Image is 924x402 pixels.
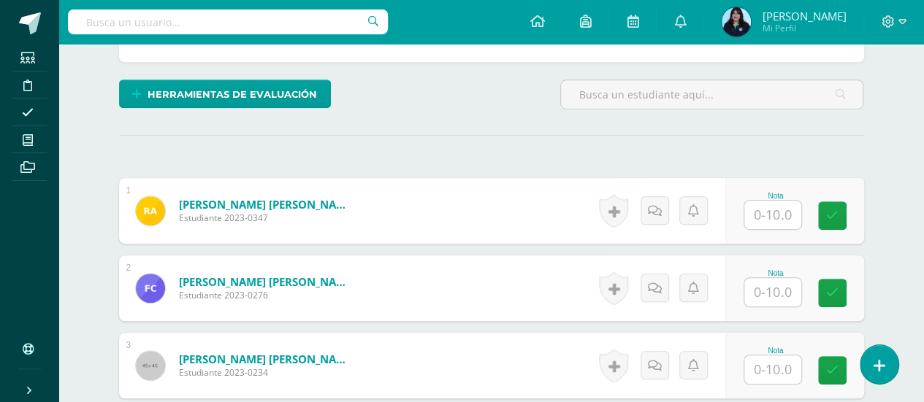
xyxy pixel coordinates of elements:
input: Busca un usuario... [68,9,388,34]
a: [PERSON_NAME] [PERSON_NAME] [179,274,354,289]
span: Estudiante 2023-0234 [179,366,354,379]
div: Nota [744,192,808,200]
a: Herramientas de evaluación [119,80,331,108]
span: Estudiante 2023-0276 [179,289,354,301]
input: 0-10.0 [744,201,801,229]
img: 717e1260f9baba787432b05432d0efc0.png [722,7,751,36]
span: Mi Perfil [762,22,846,34]
span: Estudiante 2023-0347 [179,212,354,224]
a: [PERSON_NAME] [PERSON_NAME] [179,197,354,212]
img: b1ec4196f88d83eebab64d37bc77d351.png [136,196,165,225]
div: Nota [744,269,808,277]
input: 0-10.0 [744,278,801,306]
input: 0-10.0 [744,355,801,384]
div: Nota [744,347,808,355]
span: Herramientas de evaluación [148,81,317,108]
a: [PERSON_NAME] [PERSON_NAME] [179,352,354,366]
span: [PERSON_NAME] [762,9,846,23]
img: fb1682d01d2f324e325e841619bfc989.png [136,274,165,303]
img: 45x45 [136,351,165,380]
input: Busca un estudiante aquí... [561,80,863,109]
